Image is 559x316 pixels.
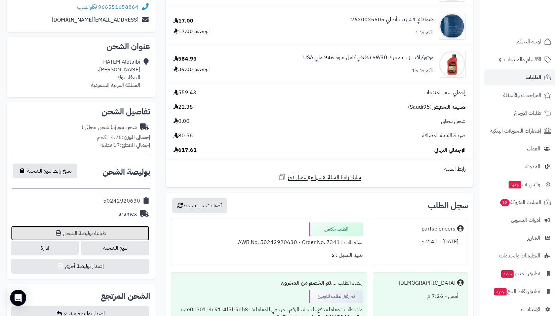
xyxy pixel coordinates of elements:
[511,215,540,225] span: أدوات التسويق
[484,69,555,85] a: الطلبات
[484,123,555,139] a: إشعارات التحويلات البنكية
[500,199,510,206] span: 12
[484,87,555,103] a: المراجعات والأسئلة
[309,290,363,303] div: تم رفع الطلب للتجهيز
[82,123,112,131] span: ( شحن مجاني )
[428,202,468,210] h3: سجل الطلب
[501,270,514,278] span: جديد
[281,279,331,287] b: تم الخصم من المخزون
[439,51,465,78] img: Motorcraft%205W%2030%20Full%20Synthetic%20Motor%20Oil_288x288.jpg.renditions.original-90x90.png
[11,259,149,274] button: إصدار بوليصة أخرى
[173,132,193,140] span: 80.56
[168,165,471,173] div: رابط السلة
[103,197,140,205] div: 50242920630
[172,198,227,213] button: أضف تحديث جديد
[377,235,464,248] div: [DATE] - 2:40 م
[439,13,465,40] img: 1706111417-71epwfB3CVL._AC_SX450_-90x90.jpg
[10,290,26,306] div: Open Intercom Messenger
[412,67,434,75] div: الكمية: 15
[175,236,363,249] div: ملاحظات : AWB No. 50242920630 - Order No. 7341
[484,141,555,157] a: العملاء
[484,176,555,192] a: وآتس آبجديد
[288,174,361,181] span: شارك رابط السلة نفسها مع عميل آخر
[175,249,363,262] div: تنبيه العميل : لا
[82,124,137,131] div: شحن مجاني
[98,3,138,11] a: 966551658864
[173,17,193,25] div: 17.00
[303,54,434,62] a: موتوركرافت زيت محرك 5W30 تخليقي كامل عبوة 946 ملي USA
[173,28,210,35] div: الوحدة: 17.00
[493,287,540,296] span: تطبيق نقاط البيع
[504,55,541,64] span: الأقسام والمنتجات
[508,180,540,189] span: وآتس آب
[175,277,363,290] div: إنشاء الطلب ....
[422,132,466,140] span: ضريبة القيمة المضافة
[513,13,553,28] img: logo-2.png
[173,117,190,125] span: 0.00
[173,55,197,63] div: 584.95
[173,103,195,111] span: -22.38
[484,105,555,121] a: طلبات الإرجاع
[501,269,540,278] span: تطبيق المتجر
[12,42,150,50] h2: عنوان الشحن
[377,290,464,303] div: أمس - 7:26 م
[484,212,555,228] a: أدوات التسويق
[516,37,541,46] span: لوحة التحكم
[509,181,521,188] span: جديد
[11,226,149,241] a: طباعة بوليصة الشحن
[27,167,72,175] span: نسخ رابط تتبع الشحنة
[11,241,79,255] a: ادارة
[408,103,466,111] span: قسيمة التخفيض(Saudi95)
[77,3,97,11] a: واتساب
[484,283,555,300] a: تطبيق نقاط البيعجديد
[499,251,540,260] span: التطبيقات والخدمات
[415,29,434,37] div: الكمية: 1
[120,141,150,149] strong: إجمالي القطع:
[424,89,466,97] span: إجمالي سعر المنتجات
[399,279,455,287] div: [DEMOGRAPHIC_DATA]
[500,198,541,207] span: السلات المتروكة
[422,225,455,233] div: partspioneers
[484,194,555,210] a: السلات المتروكة12
[173,89,196,97] span: 559.43
[484,248,555,264] a: التطبيقات والخدمات
[13,164,77,178] button: نسخ رابط تتبع الشحنة
[490,126,541,136] span: إشعارات التحويلات البنكية
[525,162,540,171] span: المدونة
[484,34,555,50] a: لوحة التحكم
[52,16,138,24] a: [EMAIL_ADDRESS][DOMAIN_NAME]
[173,146,197,154] span: 617.61
[434,146,466,154] span: الإجمالي النهائي
[81,241,149,255] a: تتبع الشحنة
[101,141,150,149] small: 17 قطعة
[521,305,540,314] span: الإعدادات
[441,117,466,125] span: شحن مجاني
[97,133,150,141] small: 14.75 كجم
[527,144,540,153] span: العملاء
[12,108,150,116] h2: تفاصيل الشحن
[494,288,507,295] span: جديد
[309,222,363,236] div: الطلب مكتمل
[103,168,150,176] h2: بوليصة الشحن
[527,233,540,243] span: التقارير
[351,16,434,24] a: هيونداي فلتر زيت أصلي 2630035505
[173,66,210,73] div: الوحدة: 39.00
[278,173,361,181] a: شارك رابط السلة نفسها مع عميل آخر
[91,58,140,89] div: HATEM Alotaibi [PERSON_NAME]، الصفا، تبوك المملكة العربية السعودية
[484,266,555,282] a: تطبيق المتجرجديد
[514,108,541,118] span: طلبات الإرجاع
[484,230,555,246] a: التقارير
[101,292,150,300] h2: الشحن المرتجع
[484,159,555,175] a: المدونة
[503,91,541,100] span: المراجعات والأسئلة
[118,210,137,218] div: aramex
[122,133,150,141] strong: إجمالي الوزن:
[526,73,541,82] span: الطلبات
